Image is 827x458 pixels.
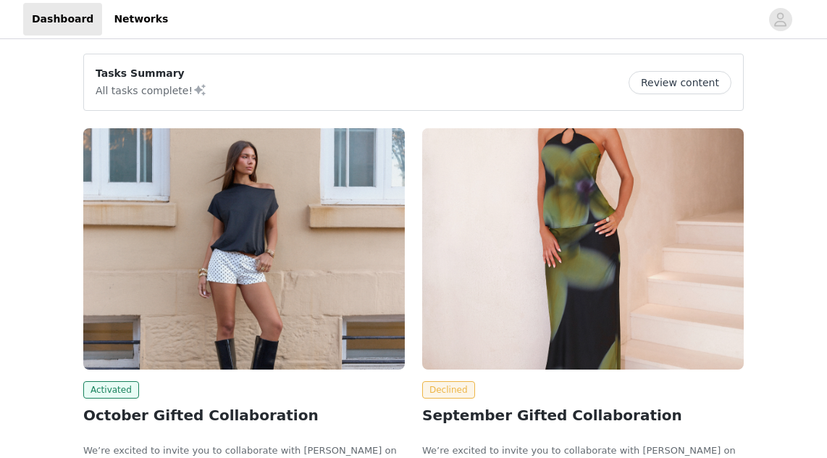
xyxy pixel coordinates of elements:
span: Activated [83,381,139,399]
span: Declined [422,381,475,399]
h2: October Gifted Collaboration [83,404,405,426]
img: Peppermayo AUS [83,128,405,370]
p: Tasks Summary [96,66,207,81]
img: Peppermayo AUS [422,128,744,370]
h2: September Gifted Collaboration [422,404,744,426]
a: Dashboard [23,3,102,36]
div: avatar [773,8,787,31]
button: Review content [629,71,731,94]
a: Networks [105,3,177,36]
p: All tasks complete! [96,81,207,99]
